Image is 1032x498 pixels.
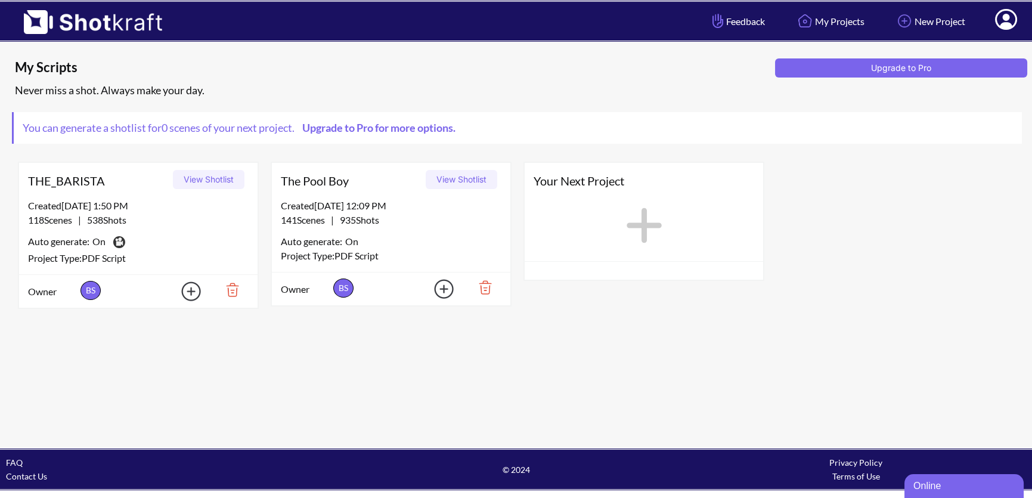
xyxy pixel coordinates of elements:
[28,199,249,213] div: Created [DATE] 1:50 PM
[534,172,754,190] span: Your Next Project
[460,277,501,298] img: Trash Icon
[28,234,92,251] span: Auto generate:
[333,279,354,298] span: BS
[207,280,249,300] img: Trash Icon
[92,234,106,251] span: On
[173,170,244,189] button: View Shotlist
[426,170,497,189] button: View Shotlist
[709,14,765,28] span: Feedback
[28,214,78,225] span: 118 Scenes
[281,214,331,225] span: 141 Scenes
[28,172,169,190] span: THE_BARISTA
[6,471,47,481] a: Contact Us
[346,463,686,477] span: © 2024
[28,213,126,227] span: |
[281,172,422,190] span: The Pool Boy
[28,251,249,265] div: Project Type: PDF Script
[281,282,330,296] span: Owner
[28,284,78,299] span: Owner
[281,234,345,249] span: Auto generate:
[885,5,974,37] a: New Project
[295,121,461,134] a: Upgrade to Pro for more options.
[795,11,815,31] img: Home Icon
[904,472,1026,498] iframe: chat widget
[163,278,204,305] img: Add Icon
[281,249,501,263] div: Project Type: PDF Script
[281,213,379,227] span: |
[786,5,873,37] a: My Projects
[686,469,1026,483] div: Terms of Use
[14,112,470,144] span: You can generate a shotlist for
[775,58,1027,78] button: Upgrade to Pro
[6,457,23,468] a: FAQ
[894,11,915,31] img: Add Icon
[686,456,1026,469] div: Privacy Policy
[12,81,1026,100] div: Never miss a shot. Always make your day.
[334,214,379,225] span: 935 Shots
[281,199,501,213] div: Created [DATE] 12:09 PM
[709,11,726,31] img: Hand Icon
[345,234,358,249] span: On
[162,121,461,134] span: 0 scenes of your next project.
[80,281,101,300] span: BS
[416,276,457,302] img: Add Icon
[81,214,126,225] span: 538 Shots
[15,58,771,76] span: My Scripts
[110,233,127,251] img: Camera Icon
